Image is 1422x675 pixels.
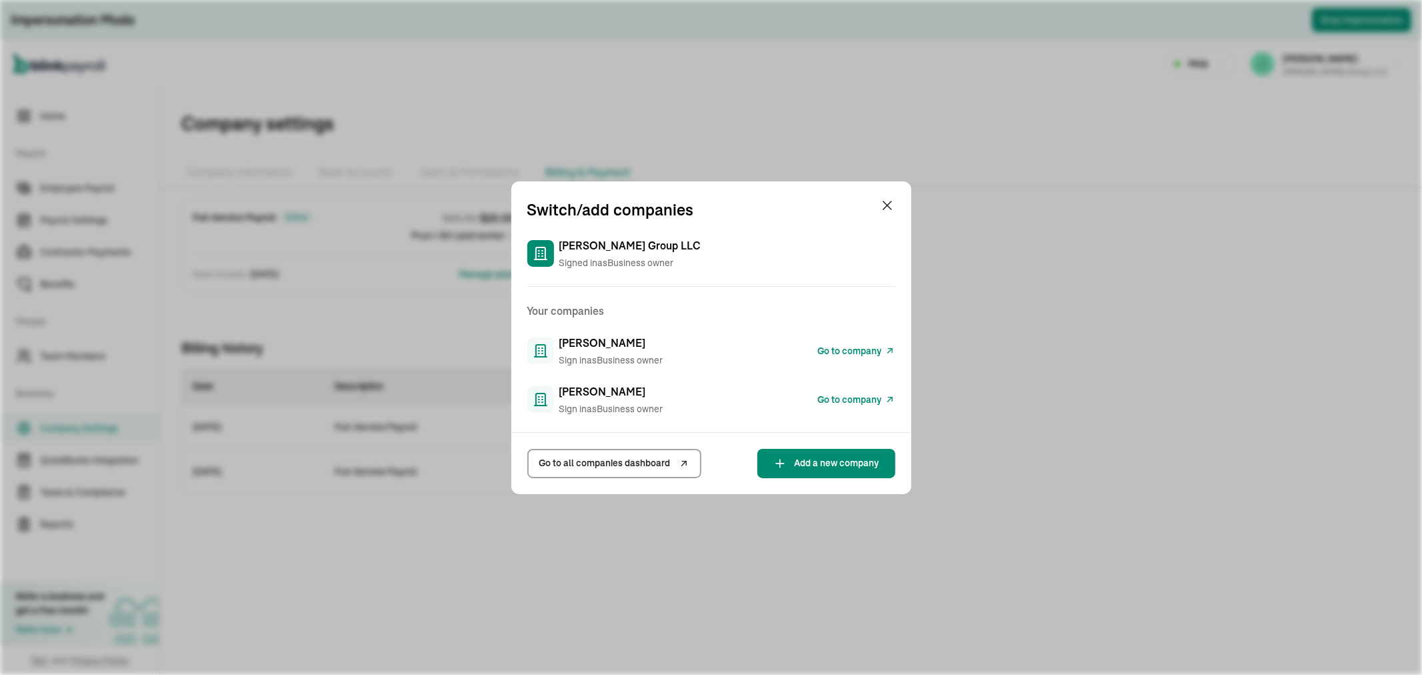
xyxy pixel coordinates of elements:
[539,456,671,470] span: Go to all companies dashboard
[757,449,895,478] button: Add a new company
[527,197,694,221] h1: Switch/add companies
[559,354,663,368] span: Sign in as Business owner
[559,335,646,351] span: [PERSON_NAME]
[818,343,895,359] a: Go to company
[818,393,882,407] span: Go to company
[559,384,646,400] span: [PERSON_NAME]
[795,456,879,470] span: Add a new company
[527,449,701,478] a: Go to all companies dashboard
[559,256,701,270] span: Signed in as Business owner
[559,402,663,416] span: Sign in as Business owner
[818,344,882,358] span: Go to company
[559,237,701,253] span: [PERSON_NAME] Group LLC
[527,303,895,319] h2: Your companies
[818,392,895,408] a: Go to company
